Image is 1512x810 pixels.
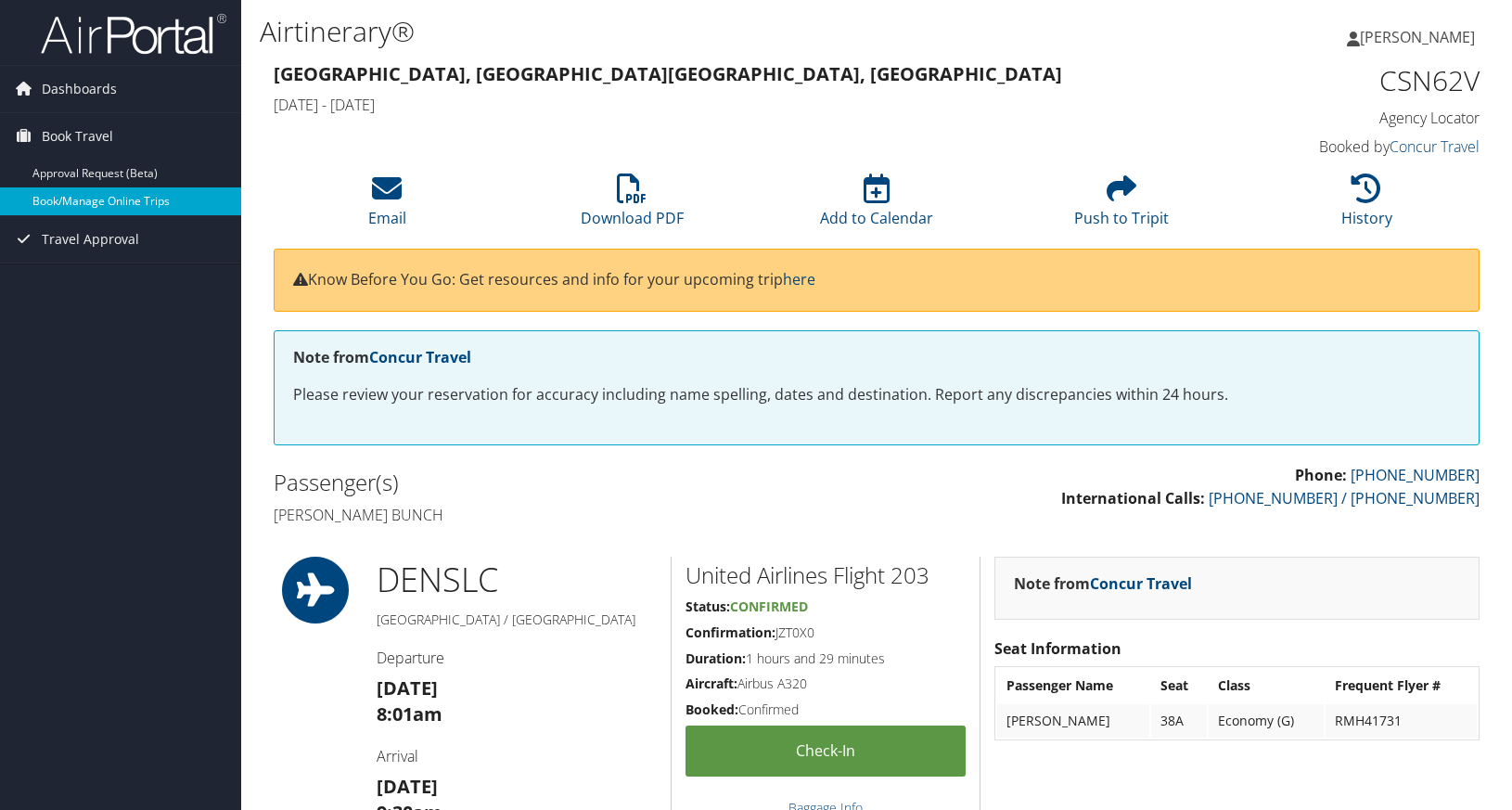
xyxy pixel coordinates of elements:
td: [PERSON_NAME] [997,704,1149,738]
span: Book Travel [42,113,113,160]
a: [PHONE_NUMBER] / [PHONE_NUMBER] [1209,488,1480,508]
h4: Agency Locator [1199,108,1480,128]
h4: Departure [377,648,658,668]
span: Travel Approval [42,216,139,263]
a: Download PDF [581,184,684,228]
h2: Passenger(s) [274,467,863,498]
span: Confirmed [730,598,808,615]
th: Frequent Flyer # [1326,669,1477,702]
h1: Airtinerary® [260,12,1083,51]
a: Push to Tripit [1074,184,1169,228]
strong: Confirmation: [686,624,775,641]
h5: [GEOGRAPHIC_DATA] / [GEOGRAPHIC_DATA] [377,611,658,629]
strong: Duration: [686,649,746,667]
a: here [783,269,815,289]
h4: [DATE] - [DATE] [274,95,1172,115]
h5: 1 hours and 29 minutes [686,649,966,668]
strong: 8:01am [377,701,442,726]
th: Seat [1151,669,1208,702]
a: History [1341,184,1392,228]
strong: [GEOGRAPHIC_DATA], [GEOGRAPHIC_DATA] [GEOGRAPHIC_DATA], [GEOGRAPHIC_DATA] [274,61,1062,86]
h5: Airbus A320 [686,675,966,693]
a: Add to Calendar [820,184,933,228]
strong: [DATE] [377,675,438,701]
a: Check-in [686,726,966,777]
a: Concur Travel [1390,136,1480,157]
a: [PERSON_NAME] [1347,9,1493,65]
td: RMH41731 [1326,704,1477,738]
h1: DEN SLC [377,557,658,603]
img: airportal-logo.png [41,12,226,56]
strong: Note from [1014,573,1192,594]
td: Economy (G) [1209,704,1324,738]
p: Please review your reservation for accuracy including name spelling, dates and destination. Repor... [293,383,1460,407]
span: Dashboards [42,66,117,112]
a: [PHONE_NUMBER] [1351,465,1480,485]
strong: Phone: [1295,465,1347,485]
span: [PERSON_NAME] [1360,27,1475,47]
h4: Arrival [377,746,658,766]
th: Class [1209,669,1324,702]
strong: Note from [293,347,471,367]
strong: Status: [686,598,730,615]
strong: International Calls: [1061,488,1205,508]
h5: Confirmed [686,701,966,719]
a: Concur Travel [369,347,471,367]
td: 38A [1151,704,1208,738]
h2: United Airlines Flight 203 [686,559,966,591]
h4: [PERSON_NAME] Bunch [274,505,863,525]
a: Email [368,184,406,228]
h1: CSN62V [1199,61,1480,100]
strong: Aircraft: [686,675,737,692]
strong: Booked: [686,701,738,718]
h5: JZT0X0 [686,624,966,642]
a: Concur Travel [1090,573,1192,594]
strong: Seat Information [994,638,1121,659]
h4: Booked by [1199,136,1480,157]
p: Know Before You Go: Get resources and info for your upcoming trip [293,268,1460,292]
strong: [DATE] [377,774,438,799]
th: Passenger Name [997,669,1149,702]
